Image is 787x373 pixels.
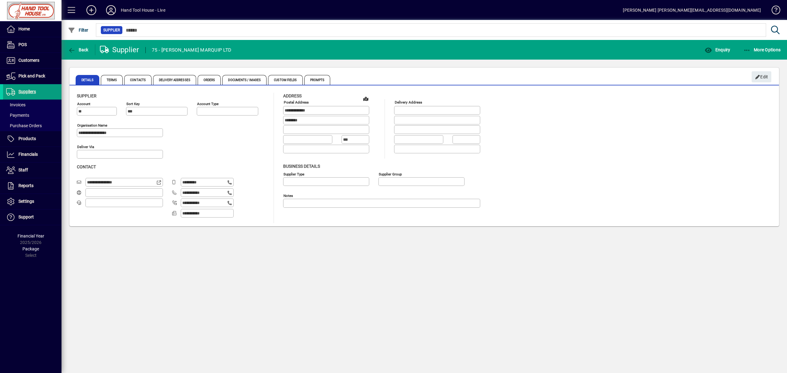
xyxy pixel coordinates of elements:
span: Financial Year [18,234,44,238]
span: Delivery Addresses [153,75,196,85]
button: Enquiry [703,44,732,55]
span: Business details [283,164,320,169]
mat-label: Supplier group [379,172,402,176]
a: Customers [3,53,61,68]
span: Supplier [103,27,120,33]
button: Back [66,44,90,55]
span: Supplier [77,93,97,98]
span: Suppliers [18,89,36,94]
span: Products [18,136,36,141]
mat-label: Account [77,102,90,106]
span: Prompts [304,75,330,85]
button: Edit [752,71,771,82]
span: Payments [6,113,29,118]
span: Terms [101,75,123,85]
a: Products [3,131,61,147]
span: Back [68,47,89,52]
span: Home [18,26,30,31]
span: Pick and Pack [18,73,45,78]
a: View on map [361,94,371,104]
span: Documents / Images [222,75,267,85]
a: Staff [3,163,61,178]
a: Pick and Pack [3,69,61,84]
div: [PERSON_NAME] [PERSON_NAME][EMAIL_ADDRESS][DOMAIN_NAME] [623,5,761,15]
div: Hand Tool House - Live [121,5,165,15]
span: Purchase Orders [6,123,42,128]
span: Package [22,246,39,251]
span: Edit [755,72,768,82]
button: More Options [742,44,782,55]
a: Purchase Orders [3,120,61,131]
mat-label: Supplier type [283,172,304,176]
span: Staff [18,167,28,172]
span: More Options [743,47,781,52]
span: Contact [77,164,96,169]
span: Reports [18,183,34,188]
a: Financials [3,147,61,162]
span: Orders [198,75,221,85]
span: Contacts [124,75,152,85]
div: 75 - [PERSON_NAME] MARQUIP LTD [152,45,231,55]
div: Supplier [100,45,139,55]
mat-label: Organisation name [77,123,107,128]
span: Custom Fields [268,75,303,85]
span: Support [18,214,34,219]
span: Filter [68,28,89,33]
a: Support [3,210,61,225]
a: POS [3,37,61,53]
span: Address [283,93,302,98]
button: Profile [101,5,121,16]
button: Add [81,5,101,16]
mat-label: Notes [283,193,293,198]
app-page-header-button: Back [61,44,95,55]
a: Knowledge Base [767,1,779,21]
mat-label: Account Type [197,102,219,106]
span: Invoices [6,102,26,107]
a: Payments [3,110,61,120]
mat-label: Sort key [126,102,140,106]
span: Financials [18,152,38,157]
a: Invoices [3,100,61,110]
span: Customers [18,58,39,63]
span: Settings [18,199,34,204]
span: Details [76,75,99,85]
mat-label: Deliver via [77,145,94,149]
a: Settings [3,194,61,209]
span: POS [18,42,27,47]
button: Filter [66,25,90,36]
span: Enquiry [705,47,730,52]
a: Home [3,22,61,37]
a: Reports [3,178,61,194]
